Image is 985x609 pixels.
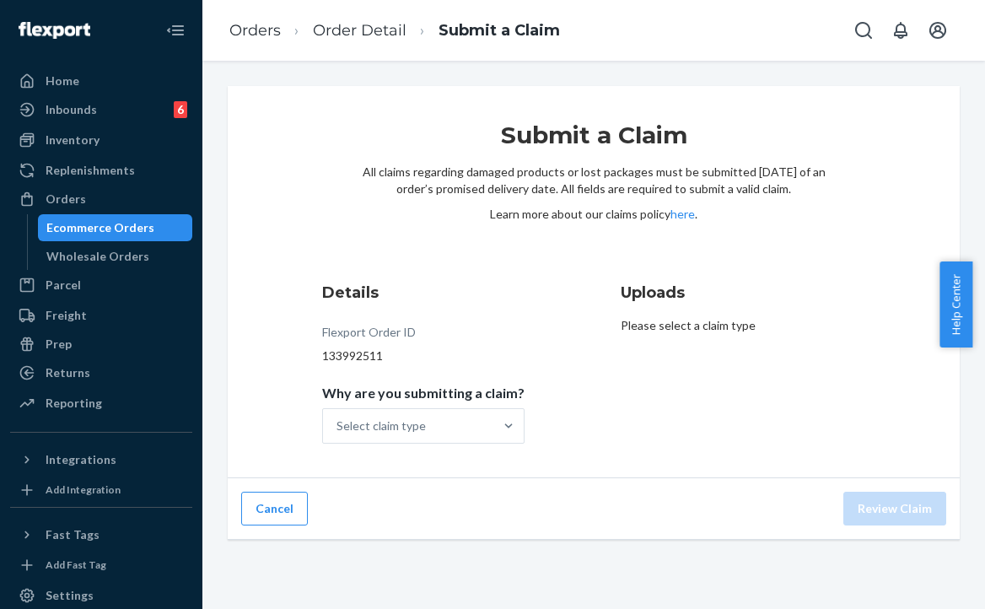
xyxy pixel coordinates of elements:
div: Add Fast Tag [46,558,106,572]
div: Orders [46,191,86,207]
h3: Details [322,282,525,304]
div: Add Integration [46,482,121,497]
a: Orders [229,21,281,40]
div: Parcel [46,277,81,294]
a: Ecommerce Orders [38,214,193,241]
ol: breadcrumbs [216,6,573,56]
a: Home [10,67,192,94]
a: Add Integration [10,480,192,500]
div: Wholesale Orders [46,248,149,265]
iframe: Opens a widget where you can chat to one of our agents [878,558,968,601]
button: Open notifications [884,13,918,47]
a: Freight [10,302,192,329]
img: Flexport logo [19,22,90,39]
h1: Submit a Claim [362,120,826,164]
div: Freight [46,307,87,324]
button: Open Search Box [847,13,880,47]
div: Flexport Order ID [322,324,416,348]
a: Submit a Claim [439,21,560,40]
a: Order Detail [313,21,406,40]
a: Orders [10,186,192,213]
div: Inventory [46,132,100,148]
a: Returns [10,359,192,386]
button: Integrations [10,446,192,473]
div: Home [46,73,79,89]
div: Returns [46,364,90,381]
p: All claims regarding damaged products or lost packages must be submitted [DATE] of an order’s pro... [362,164,826,197]
a: Reporting [10,390,192,417]
div: Inbounds [46,101,97,118]
button: Close Navigation [159,13,192,47]
div: Settings [46,587,94,604]
button: Review Claim [843,492,946,525]
h3: Uploads [621,282,865,304]
div: Reporting [46,395,102,412]
div: Prep [46,336,72,353]
a: Add Fast Tag [10,555,192,575]
button: Cancel [241,492,308,525]
a: Prep [10,331,192,358]
div: Select claim type [336,418,426,434]
button: Fast Tags [10,521,192,548]
a: Wholesale Orders [38,243,193,270]
div: Ecommerce Orders [46,219,154,236]
a: Replenishments [10,157,192,184]
div: 6 [174,101,187,118]
p: Learn more about our claims policy . [362,206,826,223]
a: Settings [10,582,192,609]
button: Help Center [939,261,972,348]
button: Open account menu [921,13,955,47]
div: Replenishments [46,162,135,179]
a: Inbounds6 [10,96,192,123]
a: here [670,207,695,221]
p: Why are you submitting a claim? [322,385,525,402]
div: 133992511 [322,348,525,364]
div: Integrations [46,451,116,468]
a: Inventory [10,127,192,154]
div: Fast Tags [46,526,100,543]
a: Parcel [10,272,192,299]
p: Please select a claim type [621,317,865,334]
